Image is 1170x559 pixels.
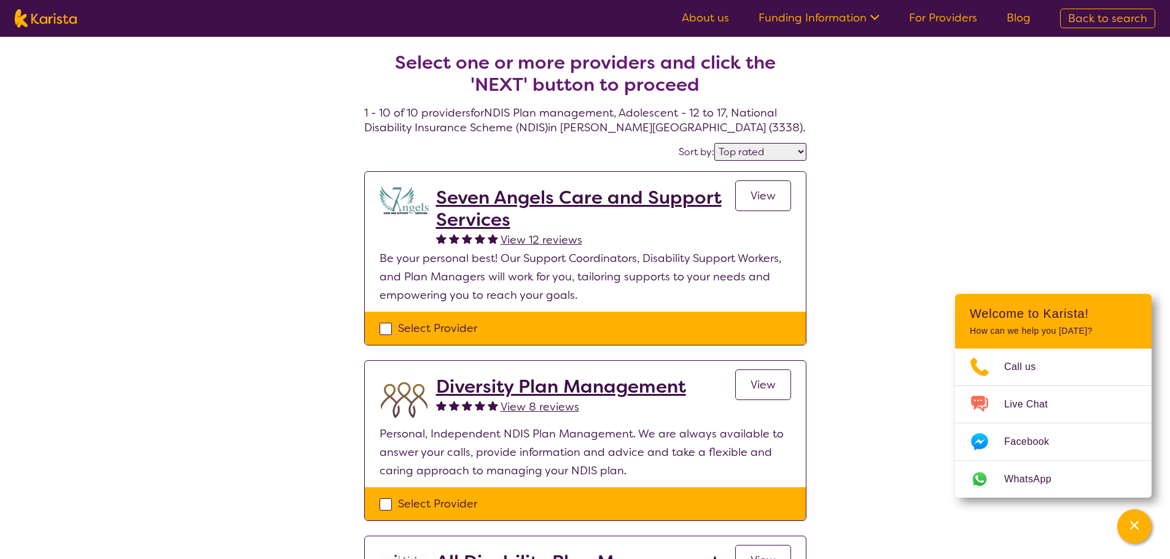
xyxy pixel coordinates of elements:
label: Sort by: [679,145,714,158]
a: About us [682,10,729,25]
span: WhatsApp [1004,470,1066,488]
a: Web link opens in a new tab. [955,461,1152,498]
a: For Providers [909,10,977,25]
span: View 12 reviews [501,233,582,247]
img: fullstar [449,400,459,411]
button: Channel Menu [1117,509,1152,544]
h4: 1 - 10 of 10 providers for NDIS Plan management , Adolescent - 12 to 17 , National Disability Ins... [364,22,806,135]
a: Blog [1007,10,1031,25]
a: Diversity Plan Management [436,376,686,398]
span: Back to search [1068,11,1147,26]
a: View 8 reviews [501,398,579,416]
img: fullstar [488,233,498,244]
img: fullstar [436,400,447,411]
img: fullstar [475,233,485,244]
img: fullstar [462,400,472,411]
img: fullstar [475,400,485,411]
div: Channel Menu [955,294,1152,498]
span: Call us [1004,358,1051,376]
p: Personal, Independent NDIS Plan Management. We are always available to answer your calls, provide... [380,425,791,480]
ul: Choose channel [955,349,1152,498]
img: Karista logo [15,9,77,28]
a: View [735,369,791,400]
img: fullstar [462,233,472,244]
span: View [751,188,776,203]
img: duqvjtfkvnzb31ymex15.png [380,376,429,425]
img: fullstar [449,233,459,244]
a: Funding Information [759,10,879,25]
span: Facebook [1004,433,1064,451]
img: lugdbhoacugpbhbgex1l.png [380,187,429,214]
span: View 8 reviews [501,399,579,414]
img: fullstar [488,400,498,411]
a: View [735,180,791,211]
span: View [751,377,776,392]
img: fullstar [436,233,447,244]
a: View 12 reviews [501,231,582,249]
p: Be your personal best! Our Support Coordinators, Disability Support Workers, and Plan Managers wi... [380,249,791,304]
a: Back to search [1060,9,1155,28]
p: How can we help you [DATE]? [970,326,1137,336]
h2: Select one or more providers and click the 'NEXT' button to proceed [379,52,792,96]
a: Seven Angels Care and Support Services [436,187,735,231]
h2: Welcome to Karista! [970,306,1137,321]
span: Live Chat [1004,395,1063,414]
